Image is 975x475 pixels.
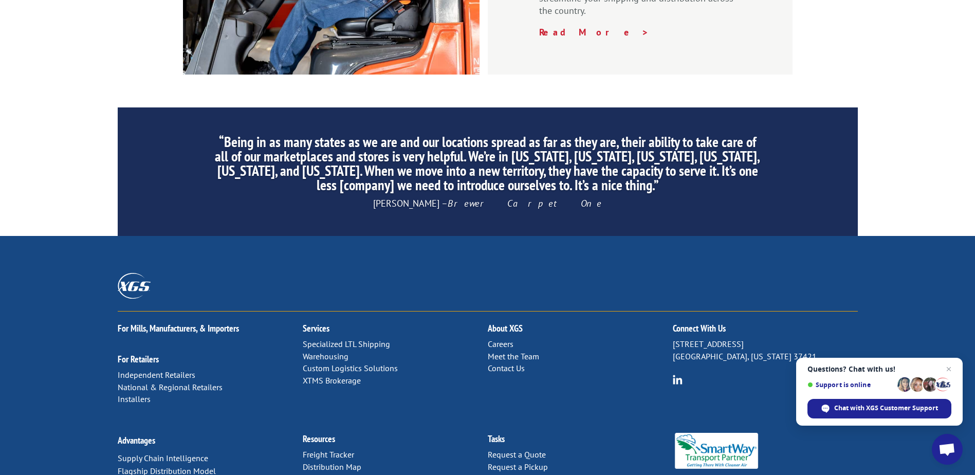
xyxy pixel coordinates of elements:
[448,197,602,209] em: Brewer Carpet One
[118,353,159,365] a: For Retailers
[118,370,195,380] a: Independent Retailers
[834,404,938,413] span: Chat with XGS Customer Support
[303,449,354,460] a: Freight Tracker
[673,433,761,469] img: Smartway_Logo
[303,322,329,334] a: Services
[932,434,963,465] div: Open chat
[807,365,951,373] span: Questions? Chat with us!
[118,273,151,298] img: XGS_Logos_ALL_2024_All_White
[303,433,335,445] a: Resources
[303,351,348,361] a: Warehousing
[673,375,683,385] img: group-6
[488,339,513,349] a: Careers
[488,462,548,472] a: Request a Pickup
[303,363,398,373] a: Custom Logistics Solutions
[373,197,602,209] span: [PERSON_NAME] –
[118,382,223,392] a: National & Regional Retailers
[488,351,539,361] a: Meet the Team
[943,363,955,375] span: Close chat
[118,322,239,334] a: For Mills, Manufacturers, & Importers
[488,363,525,373] a: Contact Us
[488,434,673,449] h2: Tasks
[214,135,761,197] h2: “Being in as many states as we are and our locations spread as far as they are, their ability to ...
[303,462,361,472] a: Distribution Map
[673,324,858,338] h2: Connect With Us
[673,338,858,363] p: [STREET_ADDRESS] [GEOGRAPHIC_DATA], [US_STATE] 37421
[118,394,151,404] a: Installers
[807,399,951,418] div: Chat with XGS Customer Support
[488,322,523,334] a: About XGS
[303,339,390,349] a: Specialized LTL Shipping
[118,453,208,463] a: Supply Chain Intelligence
[303,375,361,386] a: XTMS Brokerage
[539,26,649,38] a: Read More >
[488,449,546,460] a: Request a Quote
[807,381,894,389] span: Support is online
[118,434,155,446] a: Advantages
